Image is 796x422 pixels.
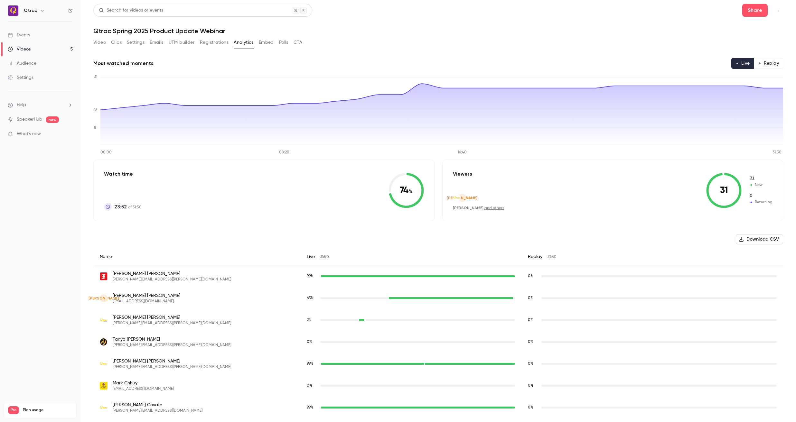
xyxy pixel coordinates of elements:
[93,265,783,288] div: james.alejandre@scotiabank.com
[113,277,231,282] span: [PERSON_NAME][EMAIL_ADDRESS][PERSON_NAME][DOMAIN_NAME]
[113,299,180,304] span: [EMAIL_ADDRESS][DOMAIN_NAME]
[113,271,231,277] span: [PERSON_NAME] [PERSON_NAME]
[114,203,142,211] p: of 31:50
[113,292,180,299] span: [PERSON_NAME] [PERSON_NAME]
[742,4,768,17] button: Share
[453,205,504,211] div: ,
[307,362,314,366] span: 99 %
[464,194,471,201] img: qtrac.com
[93,37,106,48] button: Video
[8,46,31,52] div: Videos
[528,361,538,367] span: Replay watch time
[113,408,202,413] span: [PERSON_NAME][EMAIL_ADDRESS][DOMAIN_NAME]
[93,248,300,265] div: Name
[93,375,783,397] div: mark.chhuy@unsw.edu.au
[307,318,312,322] span: 2 %
[104,170,142,178] p: Watch time
[93,353,783,375] div: lorenzo.brizzi@qtrac.com
[773,151,782,154] tspan: 31:50
[528,318,533,322] span: 0 %
[736,234,783,244] button: Download CSV
[100,151,112,154] tspan: 00:00
[749,193,773,199] span: Returning
[17,102,26,108] span: Help
[307,274,314,278] span: 99 %
[113,336,231,343] span: Tanya [PERSON_NAME]
[114,203,127,211] span: 23:52
[8,60,36,67] div: Audience
[528,362,533,366] span: 0 %
[89,295,119,301] span: [PERSON_NAME]
[528,273,538,279] span: Replay watch time
[453,194,460,201] img: qtrac.com
[773,5,783,15] button: Top Bar Actions
[111,37,122,48] button: Clips
[749,176,773,181] span: New
[17,116,42,123] a: SpeakerHub
[23,408,72,413] span: Plan usage
[150,37,163,48] button: Emails
[24,7,37,14] h6: Qtrac
[93,60,154,67] h2: Most watched moments
[528,405,538,410] span: Replay watch time
[93,309,783,331] div: mike.barbosa@qtrac.com
[113,380,174,386] span: Mark Chhuy
[113,321,231,326] span: [PERSON_NAME][EMAIL_ADDRESS][PERSON_NAME][DOMAIN_NAME]
[100,360,108,368] img: qtrac.com
[93,27,783,35] h1: Qtrac Spring 2025 Product Update Webinar
[127,37,145,48] button: Settings
[279,37,288,48] button: Polls
[307,361,317,367] span: Live watch time
[234,37,254,48] button: Analytics
[8,32,30,38] div: Events
[528,295,538,301] span: Replay watch time
[169,37,195,48] button: UTM builder
[93,287,783,309] div: jaulet@dpmpr.com
[307,273,317,279] span: Live watch time
[307,296,314,300] span: 63 %
[113,358,231,364] span: [PERSON_NAME] [PERSON_NAME]
[528,384,533,388] span: 0 %
[100,316,108,324] img: qtrac.com
[113,386,174,391] span: [EMAIL_ADDRESS][DOMAIN_NAME]
[94,75,97,79] tspan: 31
[94,126,96,130] tspan: 8
[279,151,289,154] tspan: 08:20
[8,5,18,16] img: Qtrac
[294,37,302,48] button: CTA
[528,339,538,345] span: Replay watch time
[259,37,274,48] button: Embed
[528,340,533,344] span: 0 %
[484,206,504,210] a: and others
[100,404,108,411] img: qtrac.com
[307,406,314,409] span: 99 %
[307,405,317,410] span: Live watch time
[113,364,231,370] span: [PERSON_NAME][EMAIL_ADDRESS][PERSON_NAME][DOMAIN_NAME]
[17,131,41,137] span: What's new
[754,58,783,69] button: Replay
[307,295,317,301] span: Live watch time
[528,274,533,278] span: 0 %
[528,406,533,409] span: 0 %
[453,206,483,210] span: [PERSON_NAME]
[307,383,317,389] span: Live watch time
[46,116,59,123] span: new
[307,340,312,344] span: 0 %
[307,339,317,345] span: Live watch time
[528,296,533,300] span: 0 %
[8,74,33,81] div: Settings
[100,272,108,280] img: scotiabank.com
[65,131,73,137] iframe: Noticeable Trigger
[731,58,754,69] button: Live
[548,255,557,259] span: 31:50
[300,248,521,265] div: Live
[200,37,229,48] button: Registrations
[320,255,329,259] span: 31:50
[113,314,231,321] span: [PERSON_NAME] [PERSON_NAME]
[528,383,538,389] span: Replay watch time
[447,195,477,201] span: [PERSON_NAME]
[99,7,163,14] div: Search for videos or events
[113,343,231,348] span: [PERSON_NAME][EMAIL_ADDRESS][PERSON_NAME][DOMAIN_NAME]
[93,331,783,353] div: tanya.barnes@baltimorecity.gov
[100,382,108,390] img: unsw.edu.au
